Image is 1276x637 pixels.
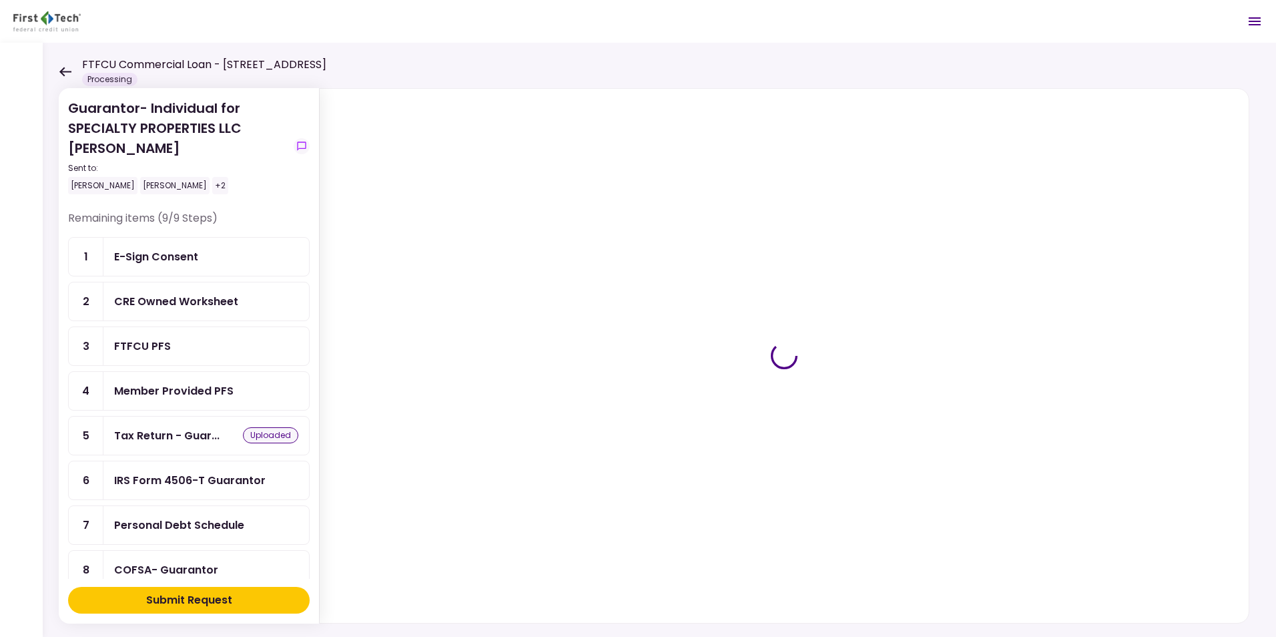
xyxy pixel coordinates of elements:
[69,506,103,544] div: 7
[243,427,298,443] div: uploaded
[114,517,244,534] div: Personal Debt Schedule
[114,427,220,444] div: Tax Return - Guarantor
[68,210,310,237] div: Remaining items (9/9 Steps)
[114,248,198,265] div: E-Sign Consent
[212,177,228,194] div: +2
[114,293,238,310] div: CRE Owned Worksheet
[69,372,103,410] div: 4
[68,550,310,590] a: 8COFSA- Guarantor
[68,587,310,614] button: Submit Request
[114,338,171,355] div: FTFCU PFS
[68,98,288,194] div: Guarantor- Individual for SPECIALTY PROPERTIES LLC [PERSON_NAME]
[68,371,310,411] a: 4Member Provided PFS
[114,383,234,399] div: Member Provided PFS
[69,461,103,499] div: 6
[68,461,310,500] a: 6IRS Form 4506-T Guarantor
[69,327,103,365] div: 3
[114,562,218,578] div: COFSA- Guarantor
[1239,5,1271,37] button: Open menu
[68,416,310,455] a: 5Tax Return - Guarantoruploaded
[68,505,310,545] a: 7Personal Debt Schedule
[69,238,103,276] div: 1
[13,11,81,31] img: Partner icon
[140,177,210,194] div: [PERSON_NAME]
[294,138,310,154] button: show-messages
[68,237,310,276] a: 1E-Sign Consent
[69,282,103,321] div: 2
[68,282,310,321] a: 2CRE Owned Worksheet
[68,162,288,174] div: Sent to:
[69,551,103,589] div: 8
[68,327,310,366] a: 3FTFCU PFS
[82,57,326,73] h1: FTFCU Commercial Loan - [STREET_ADDRESS]
[69,417,103,455] div: 5
[68,177,137,194] div: [PERSON_NAME]
[114,472,266,489] div: IRS Form 4506-T Guarantor
[146,592,232,608] div: Submit Request
[82,73,137,86] div: Processing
